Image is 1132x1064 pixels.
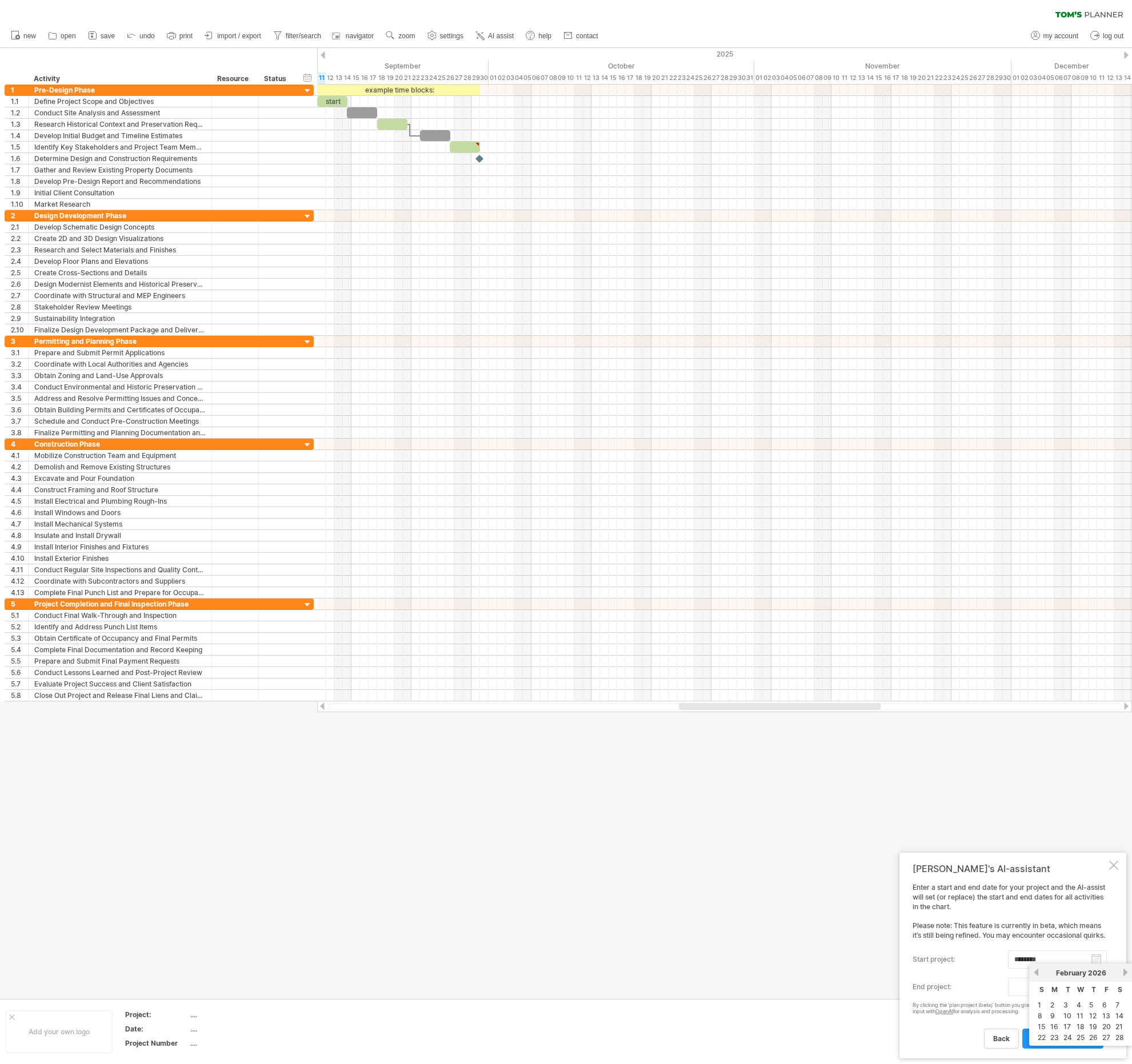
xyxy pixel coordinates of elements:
[398,32,415,40] span: zoom
[34,473,206,484] div: Excavate and Pour Foundation
[1121,968,1130,977] a: next
[1062,1021,1072,1032] a: 17
[789,72,797,84] div: Wednesday, 5 November 2025
[11,587,28,598] div: 4.13
[343,72,351,84] div: Sunday, 14 September 2025
[634,72,643,84] div: Saturday, 18 October 2025
[857,72,866,84] div: Thursday, 13 November 2025
[609,72,617,84] div: Wednesday, 15 October 2025
[960,72,969,84] div: Tuesday, 25 November 2025
[11,256,28,267] div: 2.4
[11,507,28,518] div: 4.6
[34,85,206,95] div: Pre-Design Phase
[1037,999,1042,1010] a: 1
[11,210,28,221] div: 2
[11,324,28,335] div: 2.10
[1118,985,1122,994] span: Saturday
[34,519,206,529] div: Install Mechanical Systems
[926,72,934,84] div: Friday, 21 November 2025
[190,1024,286,1034] div: ....
[11,621,28,632] div: 5.2
[34,222,206,232] div: Develop Schematic Design Concepts
[125,1010,188,1019] div: Project:
[1114,1032,1125,1043] a: 28
[317,72,326,84] div: Thursday, 11 September 2025
[326,72,334,84] div: Friday, 12 September 2025
[11,187,28,198] div: 1.9
[125,1024,188,1034] div: Date:
[34,142,206,152] div: Identify Key Stakeholders and Project Team Members
[694,72,703,84] div: Saturday, 25 October 2025
[34,450,206,461] div: Mobilize Construction Team and Equipment
[11,404,28,415] div: 3.6
[913,863,1107,874] div: [PERSON_NAME]'s AI-assistant
[1075,1032,1086,1043] a: 25
[754,72,763,84] div: Saturday, 1 November 2025
[591,72,600,84] div: Monday, 13 October 2025
[11,599,28,609] div: 5
[11,96,28,107] div: 1.1
[34,496,206,507] div: Install Electrical and Plumbing Rough-Ins
[1037,1010,1043,1021] a: 8
[270,29,325,43] a: filter/search
[1075,1021,1086,1032] a: 18
[737,72,746,84] div: Thursday, 30 October 2025
[11,336,28,347] div: 3
[23,32,36,40] span: new
[8,29,39,43] a: new
[11,164,28,175] div: 1.7
[1051,985,1058,994] span: Monday
[317,85,480,95] div: example time blocks:
[34,690,206,701] div: Close Out Project and Release Final Liens and Claims
[780,72,789,84] div: Tuesday, 4 November 2025
[763,72,771,84] div: Sunday, 2 November 2025
[11,279,28,290] div: 2.6
[34,621,206,632] div: Identify and Address Punch List Items
[574,72,583,84] div: Saturday, 11 October 2025
[11,427,28,438] div: 3.8
[34,313,206,324] div: Sustainability Integration
[913,883,1107,1048] div: Enter a start and end date for your project and the AI-assist will set (or replace) the start and...
[11,450,28,461] div: 4.1
[1046,72,1054,84] div: Friday, 5 December 2025
[34,599,206,609] div: Project Completion and Final Inspection Phase
[334,72,343,84] div: Saturday, 13 September 2025
[993,1034,1010,1043] span: back
[1071,72,1080,84] div: Monday, 8 December 2025
[1101,1032,1111,1043] a: 27
[11,610,28,621] div: 5.1
[1054,72,1063,84] div: Saturday, 6 December 2025
[514,72,523,84] div: Saturday, 4 October 2025
[179,32,193,40] span: print
[11,130,28,141] div: 1.4
[429,72,437,84] div: Wednesday, 24 September 2025
[1003,72,1011,84] div: Sunday, 30 November 2025
[11,267,28,278] div: 2.5
[454,72,463,84] div: Saturday, 27 September 2025
[11,199,28,210] div: 1.10
[45,29,79,43] a: open
[549,72,557,84] div: Wednesday, 8 October 2025
[1088,1032,1099,1043] a: 26
[951,72,960,84] div: Monday, 24 November 2025
[523,29,555,43] a: help
[217,73,252,85] div: Resource
[660,72,669,84] div: Tuesday, 21 October 2025
[746,72,754,84] div: Friday, 31 October 2025
[34,416,206,427] div: Schedule and Conduct Pre-Construction Meetings
[34,439,206,449] div: Construction Phase
[814,72,823,84] div: Saturday, 8 November 2025
[264,73,289,85] div: Status
[34,256,206,267] div: Develop Floor Plans and Elevations
[34,610,206,621] div: Conduct Final Walk-Through and Inspection
[11,633,28,644] div: 5.3
[913,1002,1107,1015] div: By clicking the 'plan project (beta)' button you grant us permission to share your input with for...
[703,72,711,84] div: Sunday, 26 October 2025
[190,1038,286,1048] div: ....
[34,233,206,244] div: Create 2D and 3D Design Visualizations
[34,153,206,164] div: Determine Design and Construction Requirements
[11,678,28,689] div: 5.7
[34,667,206,678] div: Conduct Lessons Learned and Post-Project Review
[34,541,206,552] div: Install Interior Finishes and Fixtures
[34,324,206,335] div: Finalize Design Development Package and Deliverables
